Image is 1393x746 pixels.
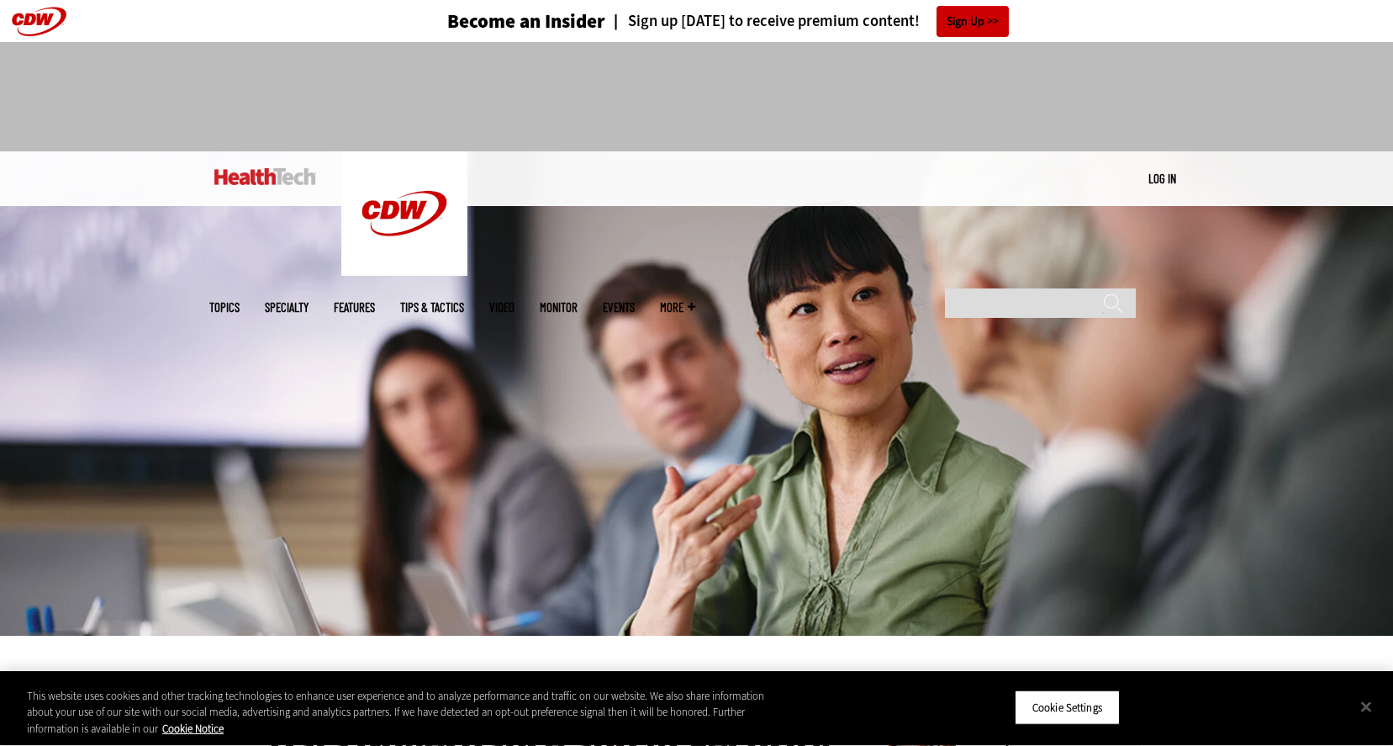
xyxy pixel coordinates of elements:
[214,168,316,185] img: Home
[1348,688,1385,725] button: Close
[447,12,605,31] h3: Become an Insider
[27,688,766,738] div: This website uses cookies and other tracking technologies to enhance user experience and to analy...
[391,59,1003,135] iframe: advertisement
[603,301,635,314] a: Events
[1148,171,1176,186] a: Log in
[660,301,695,314] span: More
[384,12,605,31] a: Become an Insider
[937,6,1009,37] a: Sign Up
[540,301,578,314] a: MonITor
[1148,170,1176,188] div: User menu
[1015,690,1120,725] button: Cookie Settings
[400,301,464,314] a: Tips & Tactics
[334,301,375,314] a: Features
[162,722,224,736] a: More information about your privacy
[341,262,467,280] a: CDW
[209,301,240,314] span: Topics
[605,13,920,29] a: Sign up [DATE] to receive premium content!
[341,151,467,276] img: Home
[489,301,514,314] a: Video
[265,301,309,314] span: Specialty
